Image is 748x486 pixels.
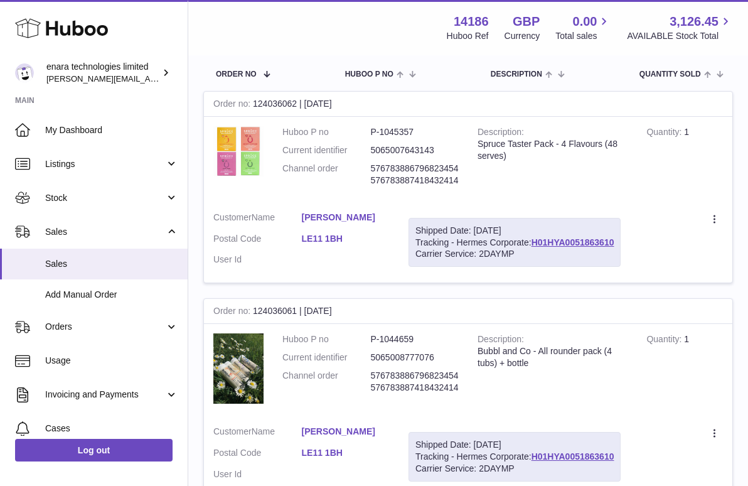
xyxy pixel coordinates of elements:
[371,352,459,364] dd: 5065008777076
[213,126,264,176] img: 1747669083.jpeg
[216,70,257,78] span: Order No
[213,233,302,248] dt: Postal Code
[213,99,253,112] strong: Order no
[478,334,524,347] strong: Description
[555,30,611,42] span: Total sales
[302,233,390,245] a: LE11 1BH
[491,70,542,78] span: Description
[213,426,302,441] dt: Name
[46,73,252,84] span: [PERSON_NAME][EMAIL_ADDRESS][DOMAIN_NAME]
[45,192,165,204] span: Stock
[371,144,459,156] dd: 5065007643143
[282,352,371,364] dt: Current identifier
[45,423,178,435] span: Cases
[213,333,264,404] img: 1747331056.jpg
[15,63,34,82] img: Dee@enara.co
[646,334,684,347] strong: Quantity
[204,299,732,324] div: 124036061 | [DATE]
[627,30,733,42] span: AVAILABLE Stock Total
[639,70,701,78] span: Quantity Sold
[505,30,540,42] div: Currency
[282,163,371,186] dt: Channel order
[573,13,597,30] span: 0.00
[282,370,371,394] dt: Channel order
[371,333,459,345] dd: P-1044659
[302,426,390,438] a: [PERSON_NAME]
[213,468,302,480] dt: User Id
[555,13,611,42] a: 0.00 Total sales
[302,212,390,224] a: [PERSON_NAME]
[282,126,371,138] dt: Huboo P no
[46,61,159,85] div: enara technologies limited
[345,70,393,78] span: Huboo P no
[45,355,178,367] span: Usage
[282,333,371,345] dt: Huboo P no
[409,218,621,267] div: Tracking - Hermes Corporate:
[627,13,733,42] a: 3,126.45 AVAILABLE Stock Total
[45,258,178,270] span: Sales
[213,212,252,222] span: Customer
[45,158,165,170] span: Listings
[415,248,614,260] div: Carrier Service: 2DAYMP
[532,237,614,247] a: H01HYA0051863610
[213,212,302,227] dt: Name
[447,30,489,42] div: Huboo Ref
[637,324,732,416] td: 1
[15,439,173,462] a: Log out
[282,144,371,156] dt: Current identifier
[204,92,732,117] div: 124036062 | [DATE]
[415,225,614,237] div: Shipped Date: [DATE]
[532,451,614,462] a: H01HYA0051863610
[213,426,252,436] span: Customer
[45,389,165,401] span: Invoicing and Payments
[371,126,459,138] dd: P-1045357
[478,345,628,369] div: Bubbl and Co - All rounder pack (4 tubs) + bottle
[415,463,614,475] div: Carrier Service: 2DAYMP
[478,127,524,140] strong: Description
[513,13,540,30] strong: GBP
[213,447,302,462] dt: Postal Code
[45,226,165,238] span: Sales
[213,306,253,319] strong: Order no
[45,321,165,333] span: Orders
[670,13,719,30] span: 3,126.45
[409,432,621,482] div: Tracking - Hermes Corporate:
[371,163,459,186] dd: 576783886796823454 576783887418432414
[454,13,489,30] strong: 14186
[478,138,628,162] div: Spruce Taster Pack - 4 Flavours (48 serves)
[45,289,178,301] span: Add Manual Order
[213,254,302,266] dt: User Id
[371,370,459,394] dd: 576783886796823454 576783887418432414
[646,127,684,140] strong: Quantity
[637,117,732,202] td: 1
[415,439,614,451] div: Shipped Date: [DATE]
[302,447,390,459] a: LE11 1BH
[45,124,178,136] span: My Dashboard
